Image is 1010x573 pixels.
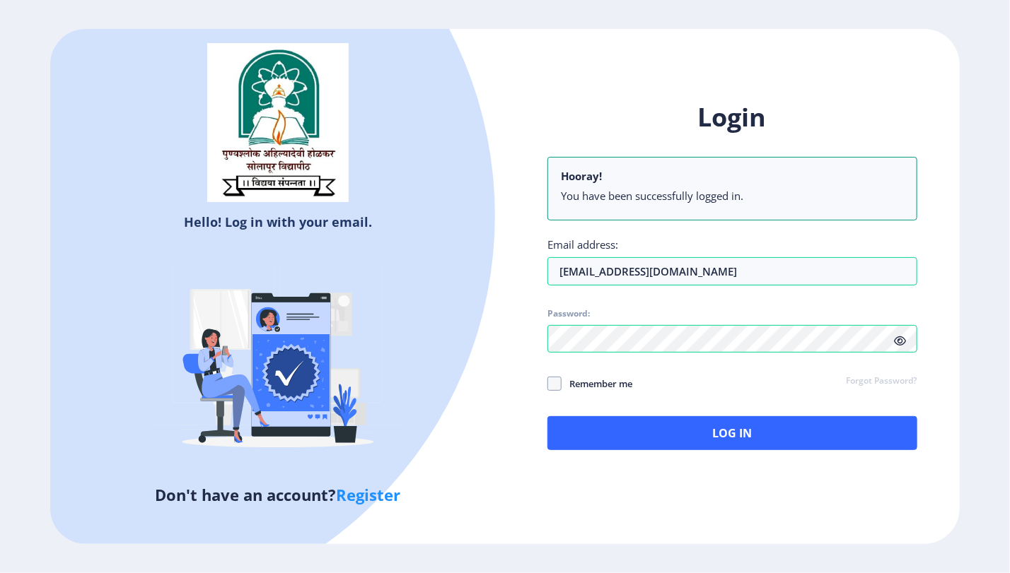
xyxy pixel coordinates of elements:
[547,308,590,319] label: Password:
[207,43,349,203] img: sulogo.png
[154,236,402,483] img: Verified-rafiki.svg
[561,169,602,183] b: Hooray!
[547,100,917,134] h1: Login
[847,375,917,388] a: Forgot Password?
[561,189,904,203] li: You have been successfully logged in.
[547,416,917,450] button: Log In
[61,483,494,506] h5: Don't have an account?
[547,237,618,252] label: Email address:
[336,484,400,505] a: Register
[547,257,917,285] input: Email address
[562,375,632,392] span: Remember me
